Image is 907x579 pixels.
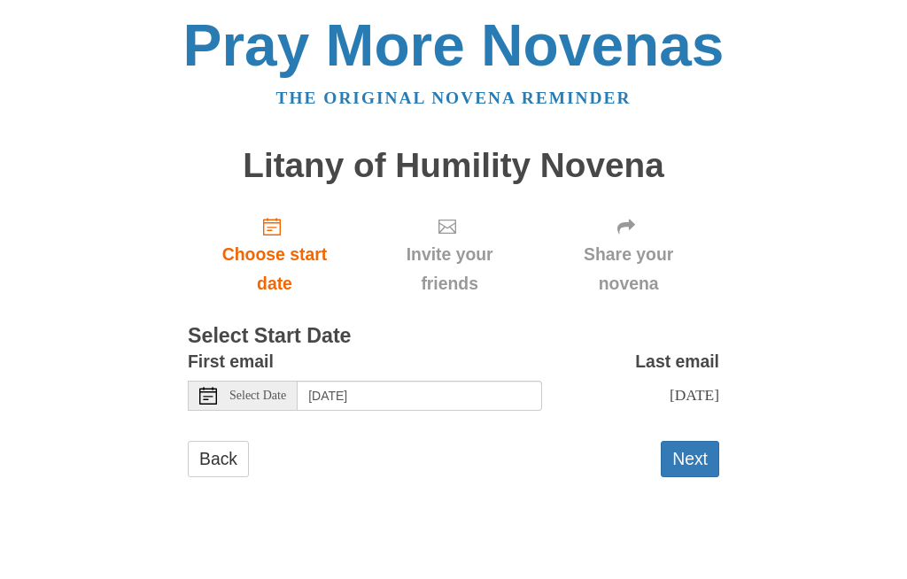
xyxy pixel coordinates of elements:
[183,12,725,78] a: Pray More Novenas
[188,325,719,348] h3: Select Start Date
[188,347,274,376] label: First email
[188,147,719,185] h1: Litany of Humility Novena
[229,390,286,402] span: Select Date
[205,240,344,298] span: Choose start date
[555,240,702,298] span: Share your novena
[661,441,719,477] button: Next
[188,441,249,477] a: Back
[361,202,538,307] div: Click "Next" to confirm your start date first.
[379,240,520,298] span: Invite your friends
[635,347,719,376] label: Last email
[188,202,361,307] a: Choose start date
[538,202,719,307] div: Click "Next" to confirm your start date first.
[670,386,719,404] span: [DATE]
[276,89,632,107] a: The original novena reminder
